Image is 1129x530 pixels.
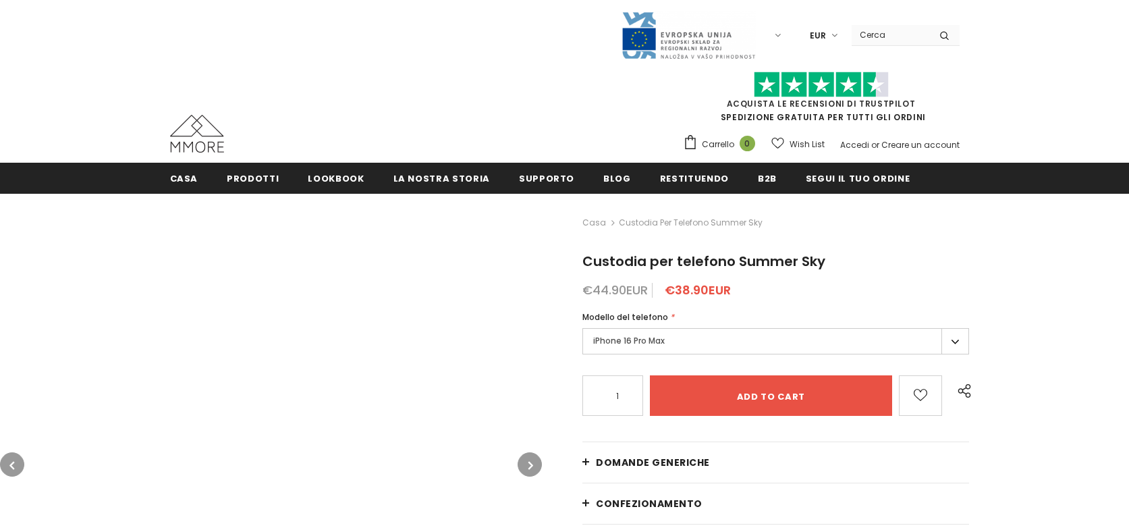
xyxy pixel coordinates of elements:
[702,138,734,151] span: Carrello
[308,163,364,193] a: Lookbook
[665,282,731,298] span: €38.90EUR
[519,172,574,185] span: supporto
[806,163,910,193] a: Segui il tuo ordine
[727,98,916,109] a: Acquista le recensioni di TrustPilot
[683,134,762,155] a: Carrello 0
[227,163,279,193] a: Prodotti
[758,172,777,185] span: B2B
[650,375,892,416] input: Add to cart
[308,172,364,185] span: Lookbook
[170,115,224,153] img: Casi MMORE
[790,138,825,151] span: Wish List
[740,136,755,151] span: 0
[758,163,777,193] a: B2B
[683,78,960,123] span: SPEDIZIONE GRATUITA PER TUTTI GLI ORDINI
[840,139,869,151] a: Accedi
[582,252,825,271] span: Custodia per telefono Summer Sky
[621,11,756,60] img: Javni Razpis
[582,311,668,323] span: Modello del telefono
[170,172,198,185] span: Casa
[806,172,910,185] span: Segui il tuo ordine
[393,163,490,193] a: La nostra storia
[881,139,960,151] a: Creare un account
[582,483,969,524] a: CONFEZIONAMENTO
[603,163,631,193] a: Blog
[771,132,825,156] a: Wish List
[227,172,279,185] span: Prodotti
[582,282,648,298] span: €44.90EUR
[660,163,729,193] a: Restituendo
[170,163,198,193] a: Casa
[754,72,889,98] img: Fidati di Pilot Stars
[603,172,631,185] span: Blog
[519,163,574,193] a: supporto
[596,456,710,469] span: Domande generiche
[660,172,729,185] span: Restituendo
[619,215,763,231] span: Custodia per telefono Summer Sky
[810,29,826,43] span: EUR
[393,172,490,185] span: La nostra storia
[852,25,929,45] input: Search Site
[582,442,969,483] a: Domande generiche
[582,215,606,231] a: Casa
[871,139,879,151] span: or
[582,328,969,354] label: iPhone 16 Pro Max
[621,29,756,41] a: Javni Razpis
[596,497,703,510] span: CONFEZIONAMENTO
